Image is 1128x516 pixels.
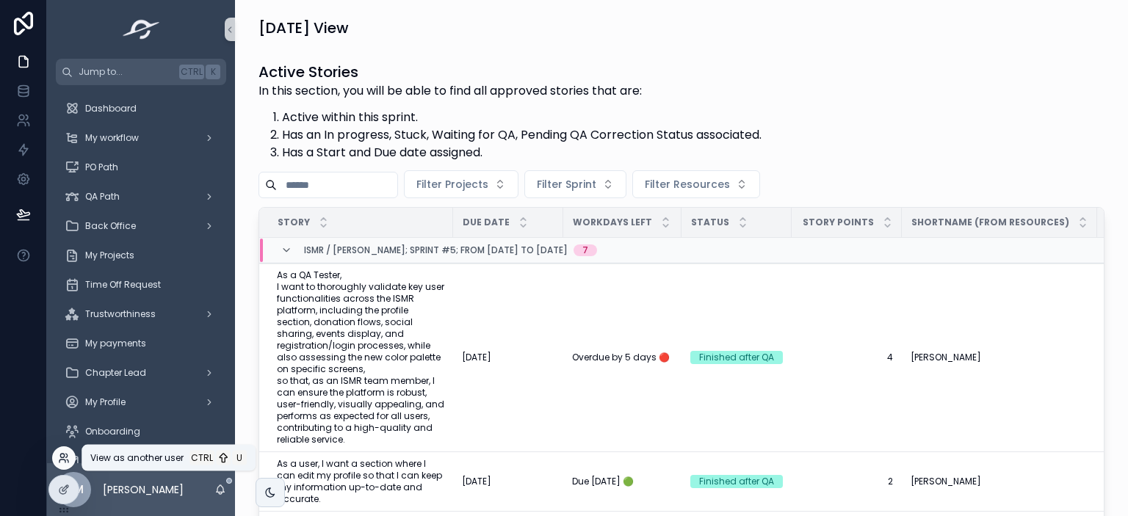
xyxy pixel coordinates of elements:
span: Jump to... [79,66,173,78]
span: ISMR / [PERSON_NAME]; Sprint #5; From [DATE] to [DATE] [304,244,568,256]
p: In this section, you will be able to find all approved stories that are: [258,82,762,100]
span: My payments [85,338,146,349]
span: Shortname (from Resources) [911,217,1069,228]
span: Story Points [803,217,874,228]
span: [DATE] [462,352,491,363]
p: [PERSON_NAME] [103,482,184,497]
button: Jump to...CtrlK [56,59,226,85]
span: My workflow [85,132,139,144]
span: [PERSON_NAME] [911,476,981,487]
a: Dashboard [56,95,226,122]
li: Has an In progress, Stuck, Waiting for QA, Pending QA Correction Status associated. [282,126,762,144]
a: Finished after QA [690,351,783,364]
a: 2 [800,476,893,487]
span: Ctrl [189,451,214,465]
h1: Active Stories [258,62,762,82]
span: View as another user [90,452,184,464]
a: As a QA Tester, I want to thoroughly validate key user functionalities across the ISMR platform, ... [277,269,444,446]
span: Filter Resources [645,177,730,192]
span: Due Date [463,217,510,228]
button: Select Button [404,170,518,198]
a: QA Path [56,183,226,210]
span: Dashboard [85,103,137,115]
span: My Profile [85,396,126,408]
a: [DATE] [462,476,554,487]
a: Finished after QA [690,475,783,488]
li: Has a Start and Due date assigned. [282,144,762,161]
a: My Projects [56,242,226,269]
a: [DATE] [462,352,554,363]
div: Finished after QA [699,475,774,488]
a: 4 [800,352,893,363]
span: Overdue by 5 days 🔴 [572,352,670,363]
button: Select Button [524,170,626,198]
span: Status [691,217,729,228]
span: Chapter Lead [85,367,146,379]
span: Due [DATE] 🟢 [572,476,634,487]
span: Back Office [85,220,136,232]
a: [PERSON_NAME] [911,352,1088,363]
span: QA Path [85,191,120,203]
a: My payments [56,330,226,357]
span: Onboarding [85,426,140,437]
div: 7 [582,244,588,256]
div: Finished after QA [699,351,774,364]
span: Workdays Left [573,217,652,228]
span: My Projects [85,250,134,261]
a: Due [DATE] 🟢 [572,476,673,487]
a: Onboarding [56,418,226,445]
a: PO Path [56,154,226,181]
button: Select Button [632,170,760,198]
span: K [207,66,219,78]
a: My workflow [56,125,226,151]
a: My Profile [56,389,226,415]
a: Time Off Request [56,272,226,298]
span: Filter Projects [416,177,488,192]
li: Active within this sprint. [282,109,762,126]
a: [PERSON_NAME] [911,476,1088,487]
a: Trustworthiness [56,301,226,327]
span: Story [278,217,310,228]
h1: [DATE] View [258,18,349,38]
a: Overdue by 5 days 🔴 [572,352,673,363]
span: Ctrl [179,65,204,79]
div: scrollable content [47,85,235,463]
span: [PERSON_NAME] [911,352,981,363]
span: [DATE] [462,476,491,487]
span: Time Off Request [85,279,161,291]
span: U [234,452,245,464]
a: Chapter Lead [56,360,226,386]
a: As a user, I want a section where I can edit my profile so that I can keep my information up-to-d... [277,458,444,505]
a: Back Office [56,213,226,239]
img: App logo [118,18,164,41]
span: Filter Sprint [537,177,596,192]
span: PO Path [85,161,118,173]
span: Trustworthiness [85,308,156,320]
